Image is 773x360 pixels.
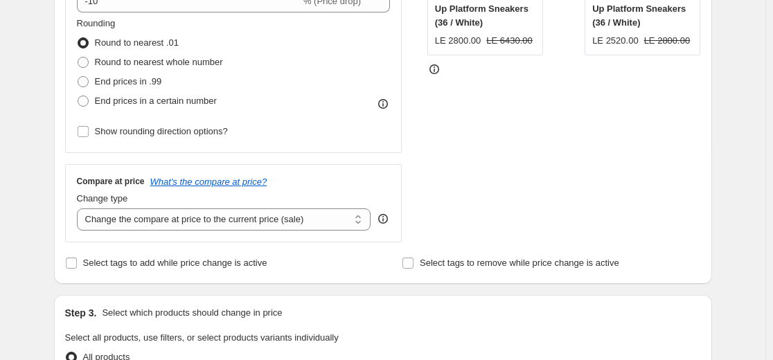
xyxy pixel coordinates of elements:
span: End prices in .99 [95,76,162,87]
p: Select which products should change in price [102,306,282,320]
div: LE 2520.00 [592,34,639,48]
strike: LE 2800.00 [644,34,691,48]
span: End prices in a certain number [95,96,217,106]
span: Show rounding direction options? [95,126,228,136]
h2: Step 3. [65,306,97,320]
span: Change type [77,193,128,204]
strike: LE 6430.00 [486,34,533,48]
h3: Compare at price [77,176,145,187]
span: Select tags to remove while price change is active [420,258,619,268]
div: LE 2800.00 [435,34,481,48]
div: help [376,212,390,226]
span: Round to nearest .01 [95,37,179,48]
span: Select tags to add while price change is active [83,258,267,268]
button: What's the compare at price? [150,177,267,187]
span: Rounding [77,18,116,28]
span: Select all products, use filters, or select products variants individually [65,332,339,343]
span: Round to nearest whole number [95,57,223,67]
